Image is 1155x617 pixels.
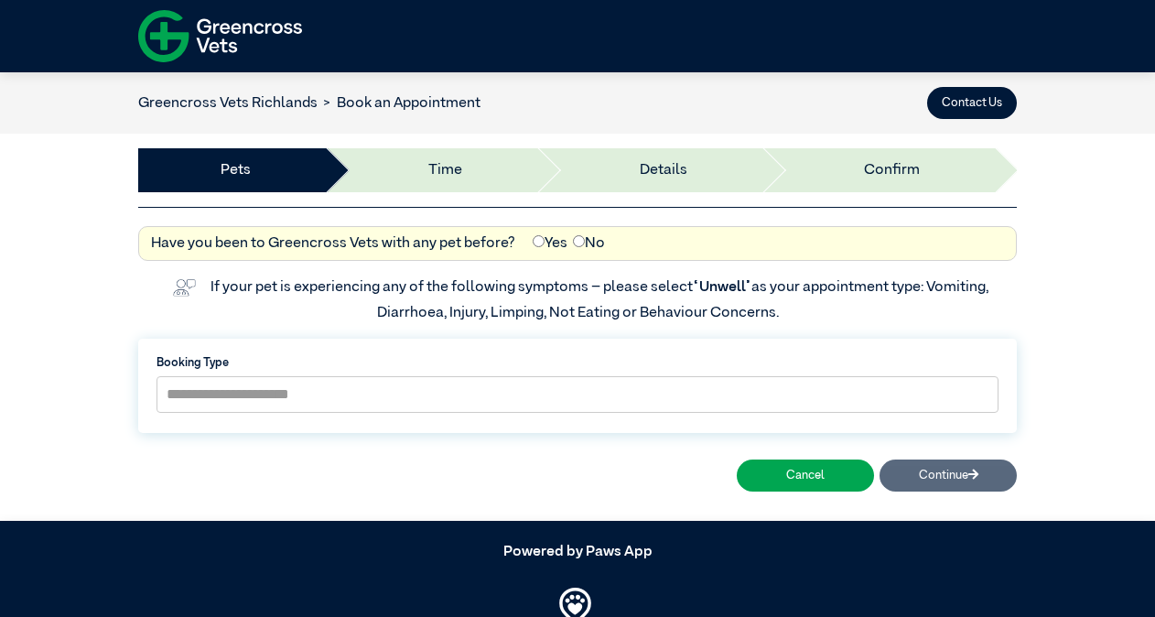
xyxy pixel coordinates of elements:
[533,235,545,247] input: Yes
[573,233,605,254] label: No
[927,87,1017,119] button: Contact Us
[138,544,1017,561] h5: Powered by Paws App
[151,233,515,254] label: Have you been to Greencross Vets with any pet before?
[138,96,318,111] a: Greencross Vets Richlands
[318,92,480,114] li: Book an Appointment
[737,460,874,492] button: Cancel
[533,233,567,254] label: Yes
[167,273,201,302] img: vet
[573,235,585,247] input: No
[221,159,251,181] a: Pets
[138,92,480,114] nav: breadcrumb
[157,354,998,372] label: Booking Type
[693,280,751,295] span: “Unwell”
[138,5,302,68] img: f-logo
[210,280,991,320] label: If your pet is experiencing any of the following symptoms – please select as your appointment typ...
